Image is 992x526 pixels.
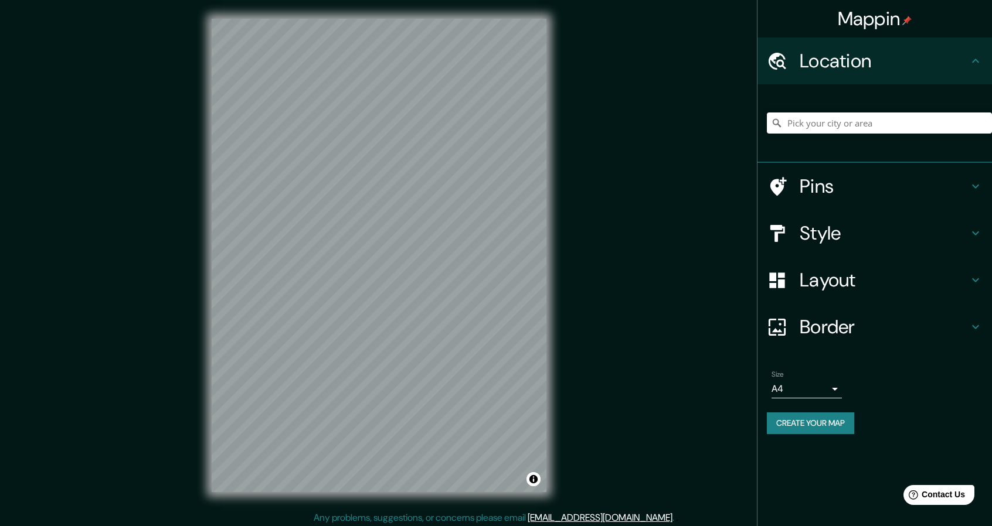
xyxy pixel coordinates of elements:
[676,511,678,525] div: .
[528,511,672,524] a: [EMAIL_ADDRESS][DOMAIN_NAME]
[772,380,842,398] div: A4
[767,412,854,434] button: Create your map
[212,19,546,492] canvas: Map
[902,16,912,25] img: pin-icon.png
[757,257,992,303] div: Layout
[800,175,969,198] h4: Pins
[757,303,992,350] div: Border
[767,112,992,134] input: Pick your city or area
[772,370,784,380] label: Size
[674,511,676,525] div: .
[757,37,992,84] div: Location
[838,7,912,30] h4: Mappin
[800,315,969,339] h4: Border
[800,221,969,245] h4: Style
[314,511,674,525] p: Any problems, suggestions, or concerns please email .
[800,49,969,73] h4: Location
[800,268,969,292] h4: Layout
[526,472,541,486] button: Toggle attribution
[757,163,992,210] div: Pins
[757,210,992,257] div: Style
[888,480,979,513] iframe: Help widget launcher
